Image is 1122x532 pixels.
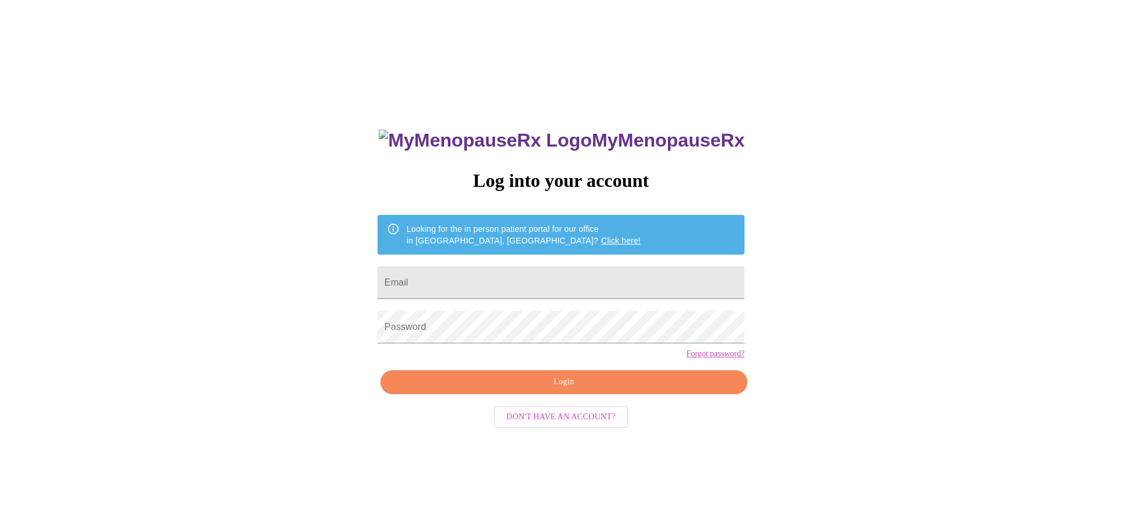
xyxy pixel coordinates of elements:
img: MyMenopauseRx Logo [379,130,591,151]
span: Login [394,375,734,390]
a: Click here! [601,236,641,245]
span: Don't have an account? [507,410,616,425]
h3: Log into your account [378,170,744,192]
h3: MyMenopauseRx [379,130,744,151]
button: Login [380,370,747,394]
a: Don't have an account? [491,411,632,421]
button: Don't have an account? [494,406,629,429]
a: Forgot password? [686,349,744,359]
div: Looking for the in person patient portal for our office in [GEOGRAPHIC_DATA], [GEOGRAPHIC_DATA]? [407,218,641,251]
